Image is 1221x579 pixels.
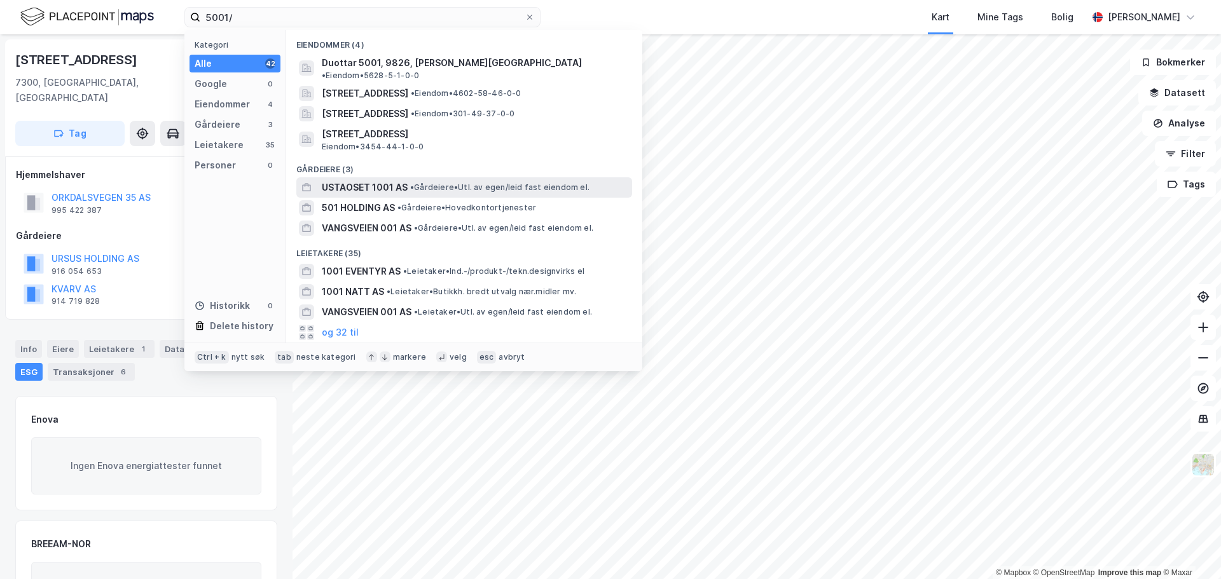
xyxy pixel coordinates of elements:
[322,264,401,279] span: 1001 EVENTYR AS
[296,352,356,362] div: neste kategori
[322,106,408,121] span: [STREET_ADDRESS]
[932,10,949,25] div: Kart
[195,40,280,50] div: Kategori
[387,287,576,297] span: Leietaker • Butikkh. bredt utvalg nær.midler mv.
[195,97,250,112] div: Eiendommer
[265,99,275,109] div: 4
[20,6,154,28] img: logo.f888ab2527a4732fd821a326f86c7f29.svg
[410,182,414,192] span: •
[397,203,536,213] span: Gårdeiere • Hovedkontortjenester
[403,266,407,276] span: •
[397,203,401,212] span: •
[231,352,265,362] div: nytt søk
[15,75,219,106] div: 7300, [GEOGRAPHIC_DATA], [GEOGRAPHIC_DATA]
[48,363,135,381] div: Transaksjoner
[286,154,642,177] div: Gårdeiere (3)
[322,180,408,195] span: USTAOSET 1001 AS
[1033,568,1095,577] a: OpenStreetMap
[411,88,415,98] span: •
[414,223,418,233] span: •
[1108,10,1180,25] div: [PERSON_NAME]
[1191,453,1215,477] img: Z
[275,351,294,364] div: tab
[265,119,275,130] div: 3
[15,363,43,381] div: ESG
[1157,172,1216,197] button: Tags
[52,266,102,276] div: 916 054 653
[977,10,1023,25] div: Mine Tags
[15,340,42,358] div: Info
[414,307,418,317] span: •
[195,76,227,92] div: Google
[1157,518,1221,579] div: Kontrollprogram for chat
[195,158,236,173] div: Personer
[411,109,514,119] span: Eiendom • 301-49-37-0-0
[477,351,497,364] div: esc
[322,284,384,299] span: 1001 NATT AS
[286,238,642,261] div: Leietakere (35)
[137,343,149,355] div: 1
[117,365,130,378] div: 6
[322,86,408,101] span: [STREET_ADDRESS]
[322,304,411,320] span: VANGSVEIEN 001 AS
[387,287,390,296] span: •
[411,109,415,118] span: •
[1155,141,1216,167] button: Filter
[195,117,240,132] div: Gårdeiere
[411,88,521,99] span: Eiendom • 4602-58-46-0-0
[322,71,419,81] span: Eiendom • 5628-5-1-0-0
[414,223,593,233] span: Gårdeiere • Utl. av egen/leid fast eiendom el.
[31,412,59,427] div: Enova
[1130,50,1216,75] button: Bokmerker
[1098,568,1161,577] a: Improve this map
[200,8,525,27] input: Søk på adresse, matrikkel, gårdeiere, leietakere eller personer
[31,437,261,494] div: Ingen Enova energiattester funnet
[52,205,102,215] div: 995 422 387
[450,352,467,362] div: velg
[15,50,140,70] div: [STREET_ADDRESS]
[322,325,359,340] button: og 32 til
[31,536,91,552] div: BREEAM-NOR
[1142,111,1216,136] button: Analyse
[322,200,395,215] span: 501 HOLDING AS
[52,296,100,306] div: 914 719 828
[265,301,275,311] div: 0
[195,137,244,153] div: Leietakere
[1138,80,1216,106] button: Datasett
[414,307,592,317] span: Leietaker • Utl. av egen/leid fast eiendom el.
[47,340,79,358] div: Eiere
[322,71,326,80] span: •
[499,352,525,362] div: avbryt
[996,568,1031,577] a: Mapbox
[1051,10,1073,25] div: Bolig
[1157,518,1221,579] iframe: Chat Widget
[322,142,424,152] span: Eiendom • 3454-44-1-0-0
[160,340,207,358] div: Datasett
[403,266,584,276] span: Leietaker • Ind.-/produkt-/tekn.designvirks el
[16,167,277,182] div: Hjemmelshaver
[265,160,275,170] div: 0
[410,182,590,193] span: Gårdeiere • Utl. av egen/leid fast eiendom el.
[15,121,125,146] button: Tag
[322,221,411,236] span: VANGSVEIEN 001 AS
[322,126,627,142] span: [STREET_ADDRESS]
[195,298,250,313] div: Historikk
[195,56,212,71] div: Alle
[265,140,275,150] div: 35
[393,352,426,362] div: markere
[195,351,229,364] div: Ctrl + k
[210,318,273,334] div: Delete history
[16,228,277,243] div: Gårdeiere
[286,30,642,53] div: Eiendommer (4)
[322,55,582,71] span: Duottar 5001, 9826, [PERSON_NAME][GEOGRAPHIC_DATA]
[265,58,275,69] div: 42
[84,340,155,358] div: Leietakere
[265,79,275,89] div: 0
